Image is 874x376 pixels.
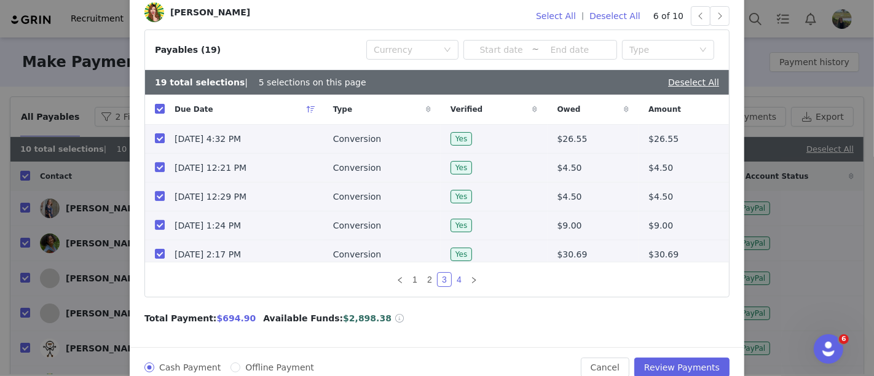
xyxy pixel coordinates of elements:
span: | [581,10,584,22]
article: Payables [144,29,730,297]
div: Currency [374,44,438,56]
span: Type [333,104,352,115]
span: Due Date [175,104,213,115]
span: Available Funds: [263,312,343,325]
span: Owed [557,104,581,115]
span: Amount [648,104,681,115]
img: 4e52e718-a7e3-4c8e-9303-a76339ec7bc4.jpg [144,2,164,22]
li: Next Page [467,272,481,287]
li: 2 [422,272,437,287]
span: [DATE] 1:24 PM [175,219,241,232]
i: icon: down [444,46,451,55]
span: $4.50 [648,162,673,174]
li: 4 [452,272,467,287]
span: $4.50 [648,190,673,203]
span: $4.50 [557,162,582,174]
b: 19 total selections [155,77,245,87]
input: Start date [471,43,532,57]
span: [DATE] 12:29 PM [175,190,246,203]
div: Payables (19) [155,44,221,57]
span: Cash Payment [154,362,226,372]
a: 3 [438,273,451,286]
i: icon: left [396,276,404,284]
a: [PERSON_NAME] [144,2,250,22]
input: End date [539,43,600,57]
a: 1 [408,273,422,286]
div: Type [629,44,693,56]
i: icon: right [470,276,478,284]
span: Conversion [333,190,382,203]
span: $30.69 [557,248,588,261]
span: Conversion [333,133,382,146]
span: Verified [451,104,482,115]
span: Yes [451,161,472,174]
span: 6 [839,334,849,344]
li: 1 [407,272,422,287]
span: $694.90 [217,313,256,323]
span: $26.55 [648,133,679,146]
span: Conversion [333,248,382,261]
span: Yes [451,219,472,232]
span: Total Payment: [144,312,217,325]
button: Select All [530,6,581,26]
span: [DATE] 2:17 PM [175,248,241,261]
i: icon: down [699,46,707,55]
span: Yes [451,248,472,261]
span: $4.50 [557,190,582,203]
span: Offline Payment [240,362,319,372]
span: $26.55 [557,133,588,146]
a: 2 [423,273,436,286]
span: $9.00 [648,219,673,232]
span: Yes [451,132,472,146]
span: Conversion [333,219,382,232]
a: Deselect All [668,77,719,87]
span: [DATE] 4:32 PM [175,133,241,146]
a: 4 [452,273,466,286]
div: [PERSON_NAME] [170,7,250,17]
span: [DATE] 12:21 PM [175,162,246,174]
iframe: Intercom live chat [814,334,843,364]
span: Conversion [333,162,382,174]
span: Yes [451,190,472,203]
div: 6 of 10 [653,6,730,26]
span: $30.69 [648,248,679,261]
li: 3 [437,272,452,287]
span: $2,898.38 [343,313,392,323]
div: | 5 selections on this page [155,76,366,89]
button: Deselect All [584,6,646,26]
li: Previous Page [393,272,407,287]
span: $9.00 [557,219,582,232]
